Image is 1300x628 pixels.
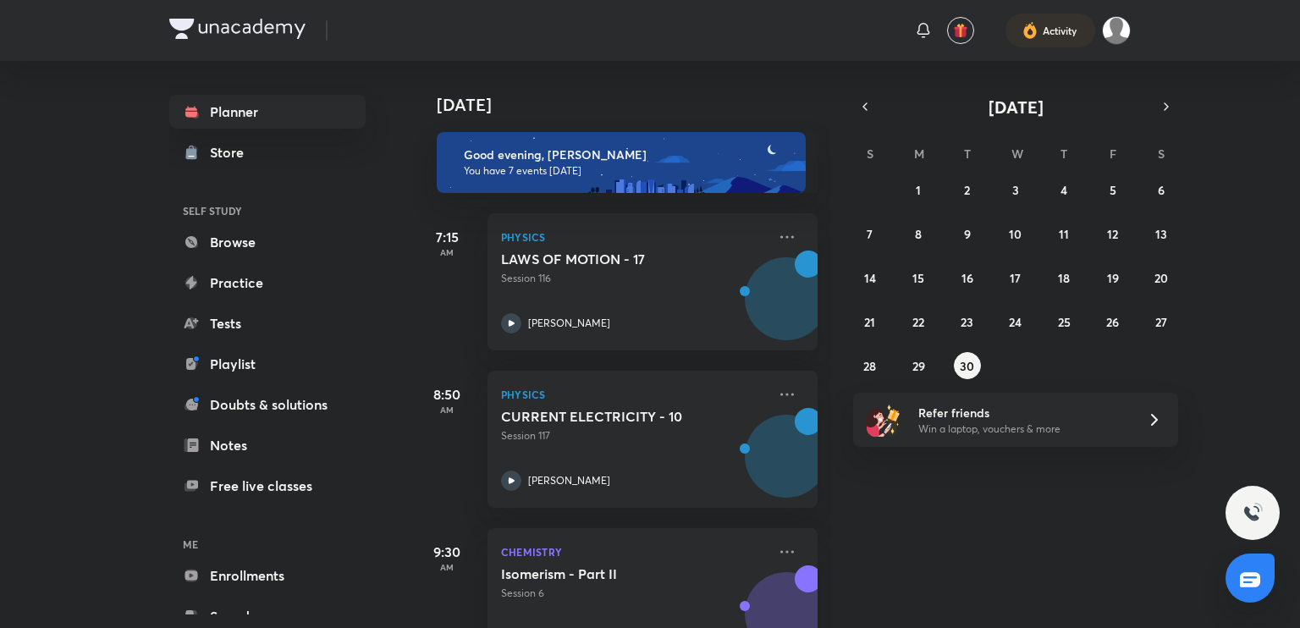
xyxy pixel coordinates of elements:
p: Win a laptop, vouchers & more [918,421,1126,437]
button: September 15, 2025 [905,264,932,291]
abbr: September 5, 2025 [1110,182,1116,198]
abbr: September 10, 2025 [1009,226,1022,242]
div: Store [210,142,254,163]
abbr: September 7, 2025 [867,226,873,242]
p: You have 7 events [DATE] [464,164,790,178]
a: Doubts & solutions [169,388,366,421]
button: September 29, 2025 [905,352,932,379]
abbr: Friday [1110,146,1116,162]
h6: Good evening, [PERSON_NAME] [464,147,790,163]
abbr: September 13, 2025 [1155,226,1167,242]
button: September 4, 2025 [1050,176,1077,203]
p: Session 6 [501,586,767,601]
p: AM [413,405,481,415]
p: AM [413,247,481,257]
p: Chemistry [501,542,767,562]
abbr: September 3, 2025 [1012,182,1019,198]
img: Aman raj [1102,16,1131,45]
button: September 22, 2025 [905,308,932,335]
abbr: September 27, 2025 [1155,314,1167,330]
p: AM [413,562,481,572]
button: September 3, 2025 [1002,176,1029,203]
a: Playlist [169,347,366,381]
button: September 10, 2025 [1002,220,1029,247]
button: September 16, 2025 [954,264,981,291]
abbr: September 23, 2025 [961,314,973,330]
abbr: September 25, 2025 [1058,314,1071,330]
button: [DATE] [877,95,1154,118]
button: September 24, 2025 [1002,308,1029,335]
p: Physics [501,384,767,405]
abbr: Sunday [867,146,873,162]
a: Practice [169,266,366,300]
abbr: Thursday [1060,146,1067,162]
button: September 28, 2025 [857,352,884,379]
abbr: Wednesday [1011,146,1023,162]
abbr: September 12, 2025 [1107,226,1118,242]
abbr: September 26, 2025 [1106,314,1119,330]
abbr: September 28, 2025 [863,358,876,374]
abbr: September 24, 2025 [1009,314,1022,330]
button: September 13, 2025 [1148,220,1175,247]
button: September 12, 2025 [1099,220,1126,247]
button: September 25, 2025 [1050,308,1077,335]
h5: 8:50 [413,384,481,405]
abbr: September 9, 2025 [964,226,971,242]
button: September 30, 2025 [954,352,981,379]
abbr: Monday [914,146,924,162]
span: [DATE] [989,96,1044,118]
abbr: September 22, 2025 [912,314,924,330]
h5: 7:15 [413,227,481,247]
abbr: Tuesday [964,146,971,162]
a: Store [169,135,366,169]
img: evening [437,132,806,193]
abbr: September 21, 2025 [864,314,875,330]
h5: Isomerism - Part II [501,565,712,582]
p: Physics [501,227,767,247]
abbr: September 20, 2025 [1154,270,1168,286]
a: Notes [169,428,366,462]
button: September 14, 2025 [857,264,884,291]
h6: Refer friends [918,404,1126,421]
p: [PERSON_NAME] [528,316,610,331]
abbr: September 18, 2025 [1058,270,1070,286]
img: referral [867,403,901,437]
button: September 9, 2025 [954,220,981,247]
img: Company Logo [169,19,306,39]
button: September 27, 2025 [1148,308,1175,335]
abbr: September 30, 2025 [960,358,974,374]
abbr: September 17, 2025 [1010,270,1021,286]
h5: LAWS OF MOTION - 17 [501,251,712,267]
button: September 11, 2025 [1050,220,1077,247]
h6: SELF STUDY [169,196,366,225]
abbr: Saturday [1158,146,1165,162]
a: Tests [169,306,366,340]
a: Free live classes [169,469,366,503]
button: September 1, 2025 [905,176,932,203]
button: September 8, 2025 [905,220,932,247]
a: Enrollments [169,559,366,592]
abbr: September 2, 2025 [964,182,970,198]
button: September 23, 2025 [954,308,981,335]
abbr: September 4, 2025 [1060,182,1067,198]
abbr: September 15, 2025 [912,270,924,286]
button: September 26, 2025 [1099,308,1126,335]
button: September 17, 2025 [1002,264,1029,291]
img: Avatar [746,267,827,348]
a: Browse [169,225,366,259]
abbr: September 16, 2025 [961,270,973,286]
button: September 6, 2025 [1148,176,1175,203]
abbr: September 8, 2025 [915,226,922,242]
button: September 7, 2025 [857,220,884,247]
abbr: September 29, 2025 [912,358,925,374]
abbr: September 1, 2025 [916,182,921,198]
button: September 20, 2025 [1148,264,1175,291]
abbr: September 14, 2025 [864,270,876,286]
abbr: September 6, 2025 [1158,182,1165,198]
button: September 18, 2025 [1050,264,1077,291]
button: September 2, 2025 [954,176,981,203]
h6: ME [169,530,366,559]
button: September 19, 2025 [1099,264,1126,291]
abbr: September 19, 2025 [1107,270,1119,286]
p: Session 117 [501,428,767,443]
